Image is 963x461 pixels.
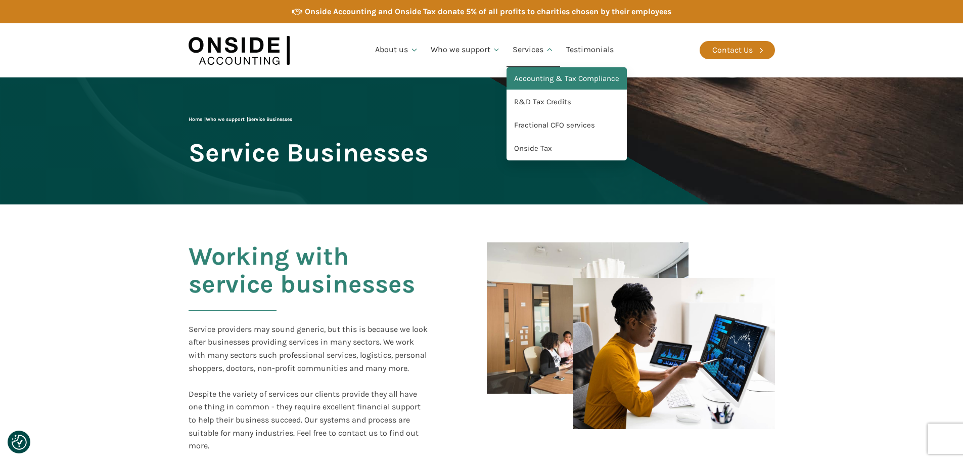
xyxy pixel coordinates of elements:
a: Services [507,33,560,67]
a: Home [189,116,202,122]
div: Onside Accounting and Onside Tax donate 5% of all profits to charities chosen by their employees [305,5,671,18]
a: Testimonials [560,33,620,67]
div: Service providers may sound generic, but this is because we look after businesses providing servi... [189,323,428,374]
h2: Working with service businesses [189,242,428,323]
a: Accounting & Tax Compliance [507,67,627,91]
a: Contact Us [700,41,775,59]
span: Service Businesses [248,116,292,122]
a: R&D Tax Credits [507,91,627,114]
a: Who we support [425,33,507,67]
img: Onside Accounting [189,31,290,70]
img: Revisit consent button [12,435,27,450]
a: Who we support [206,116,245,122]
a: About us [369,33,425,67]
span: Service Businesses [189,139,428,166]
a: Onside Tax [507,137,627,160]
span: | | [189,116,292,122]
button: Consent Preferences [12,435,27,450]
a: Fractional CFO services [507,114,627,137]
div: Despite the variety of services our clients provide they all have one thing in common - they requ... [189,388,428,452]
div: Contact Us [712,44,753,57]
